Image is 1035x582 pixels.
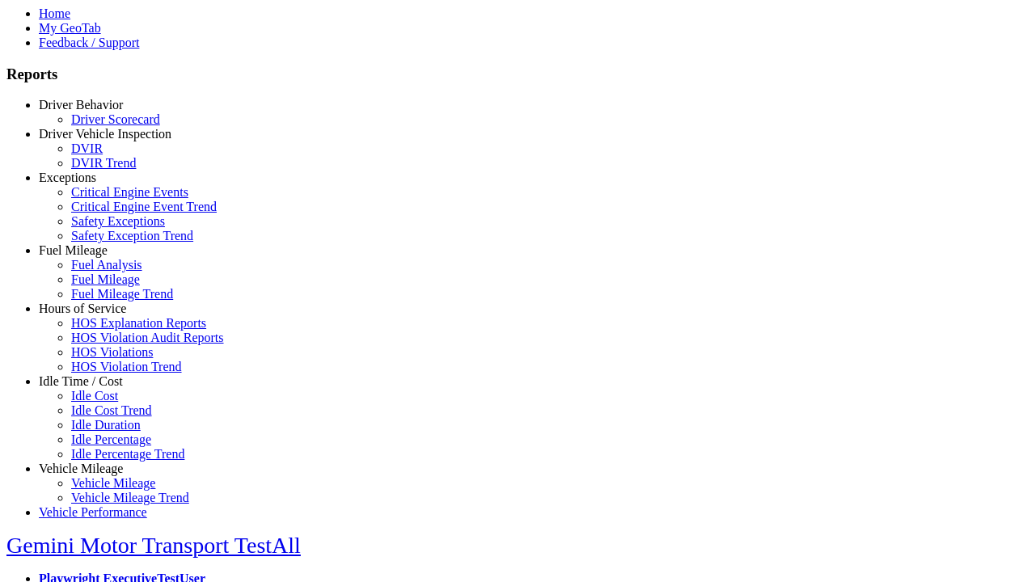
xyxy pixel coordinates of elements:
a: Idle Duration [71,418,141,432]
a: Vehicle Mileage [39,462,123,475]
a: Fuel Analysis [71,258,142,272]
a: Safety Exception Trend [71,229,193,242]
a: Fuel Mileage [71,272,140,286]
a: Driver Vehicle Inspection [39,127,171,141]
a: Idle Cost [71,389,118,403]
a: Vehicle Performance [39,505,147,519]
a: HOS Violations [71,345,153,359]
a: Fuel Mileage [39,243,108,257]
a: Critical Engine Event Trend [71,200,217,213]
a: Safety Exceptions [71,214,165,228]
a: Driver Behavior [39,98,123,112]
a: DVIR [71,141,103,155]
a: Hours of Service [39,302,126,315]
a: Feedback / Support [39,36,139,49]
a: DVIR Trend [71,156,136,170]
a: Vehicle Mileage Trend [71,491,189,504]
a: Idle Percentage [71,432,151,446]
a: Home [39,6,70,20]
a: Gemini Motor Transport TestAll [6,533,301,558]
a: Vehicle Mileage [71,476,155,490]
a: HOS Violation Trend [71,360,182,373]
h3: Reports [6,65,1029,83]
a: Exceptions [39,171,96,184]
a: My GeoTab [39,21,101,35]
a: Idle Cost Trend [71,403,152,417]
a: HOS Violation Audit Reports [71,331,224,344]
a: Fuel Mileage Trend [71,287,173,301]
a: HOS Explanation Reports [71,316,206,330]
a: Idle Time / Cost [39,374,123,388]
a: Critical Engine Events [71,185,188,199]
a: Idle Percentage Trend [71,447,184,461]
a: Driver Scorecard [71,112,160,126]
